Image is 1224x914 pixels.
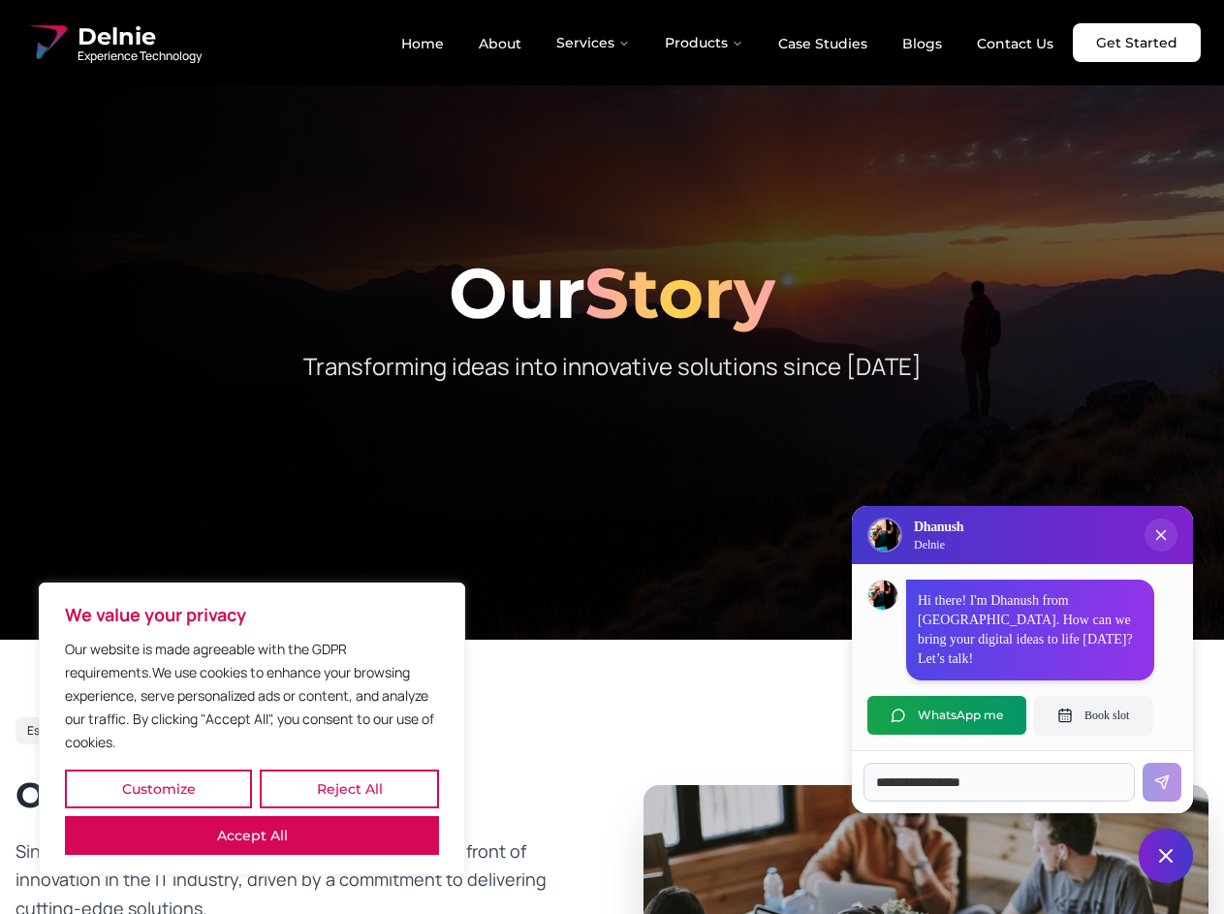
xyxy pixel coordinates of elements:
p: We value your privacy [65,603,439,626]
p: Transforming ideas into innovative solutions since [DATE] [240,351,985,382]
a: Home [386,27,459,60]
button: Accept All [65,816,439,855]
a: Blogs [887,27,957,60]
a: Delnie Logo Full [23,19,202,66]
nav: Main [386,23,1069,62]
button: Products [649,23,759,62]
button: Customize [65,770,252,808]
span: Delnie [78,21,202,52]
a: Contact Us [961,27,1069,60]
img: Delnie Logo [23,19,70,66]
button: WhatsApp me [867,696,1026,735]
img: Delnie Logo [869,520,900,551]
button: Book slot [1034,696,1152,735]
p: Delnie [914,537,963,552]
a: Case Studies [763,27,883,60]
a: Get Started [1073,23,1201,62]
button: Close chat [1139,829,1193,883]
h2: Our Journey [16,775,581,814]
span: Story [584,250,775,335]
p: Hi there! I'm Dhanush from [GEOGRAPHIC_DATA]. How can we bring your digital ideas to life [DATE]?... [918,591,1143,669]
img: Dhanush [868,581,897,610]
h3: Dhanush [914,518,963,537]
span: Est. 2017 [27,723,75,739]
button: Reject All [260,770,439,808]
p: Our website is made agreeable with the GDPR requirements.We use cookies to enhance your browsing ... [65,638,439,754]
button: Close chat popup [1145,519,1177,552]
h1: Our [16,258,1208,328]
a: About [463,27,537,60]
span: Experience Technology [78,48,202,64]
button: Services [541,23,645,62]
